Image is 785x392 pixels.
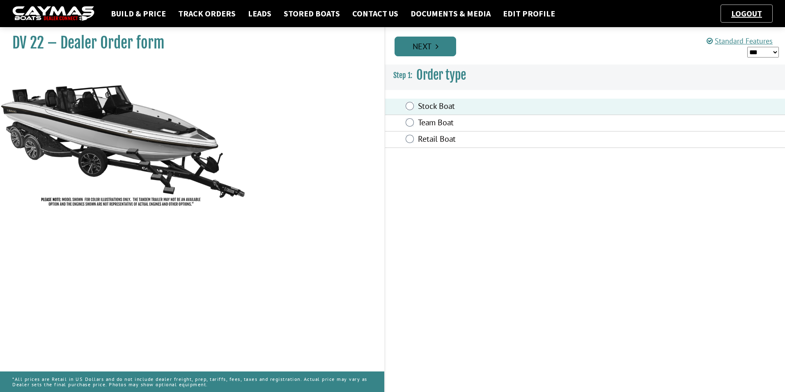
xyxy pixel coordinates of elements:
h3: Order type [385,60,785,90]
a: Edit Profile [499,8,559,19]
label: Stock Boat [418,101,638,113]
a: Contact Us [348,8,402,19]
a: Documents & Media [406,8,495,19]
a: Standard Features [707,36,773,46]
ul: Pagination [392,35,785,56]
a: Next [395,37,456,56]
img: caymas-dealer-connect-2ed40d3bc7270c1d8d7ffb4b79bf05adc795679939227970def78ec6f6c03838.gif [12,6,94,21]
a: Build & Price [107,8,170,19]
label: Team Boat [418,118,638,129]
label: Retail Boat [418,134,638,146]
a: Track Orders [174,8,240,19]
a: Stored Boats [280,8,344,19]
h1: DV 22 – Dealer Order form [12,34,364,52]
a: Logout [727,8,766,18]
p: *All prices are Retail in US Dollars and do not include dealer freight, prep, tariffs, fees, taxe... [12,372,372,391]
a: Leads [244,8,275,19]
